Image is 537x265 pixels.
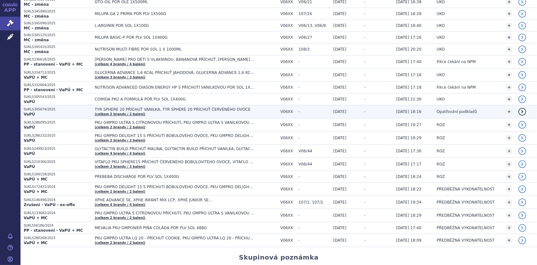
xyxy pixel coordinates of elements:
span: [DATE] 17:26 [396,35,421,40]
p: SUKLS345125/2025 [24,33,92,37]
strong: VaPÚ + MC [24,75,47,80]
span: [DATE] 17:36 [396,149,421,153]
span: ROZ [437,136,445,140]
span: V06XX [280,60,295,64]
span: V06/27 [298,35,330,40]
a: + [506,46,512,52]
a: (celkem 2 brandy / 2 balení) [95,216,145,220]
span: Fikce čekání na NPM [437,85,476,90]
a: + [506,84,512,90]
span: V06XX [280,35,295,40]
strong: VaPÚ [24,138,35,143]
span: - [298,226,330,230]
span: GLUCERNA ADVANCE 1,6 KCAL PŘÍCHUŤ JAHODOVÁ, GLUCERNA ADVANCE 1,6 KCAL PŘÍCHUŤ KÁVOVÁ, GLUCERNA AD... [95,70,255,75]
p: SUKLS345096/2025 [24,21,92,26]
a: (celkem 2 brandy / 2 balení) [95,112,145,116]
p: SUKLS133682/2024 [24,211,92,215]
span: - [298,238,330,243]
span: [DATE] 18:28 [396,12,421,16]
span: [DATE] [333,12,346,16]
span: PREBEBA DISCHARGE POR PLV SOL 1X400G [95,174,255,179]
span: V06XX [280,200,295,205]
a: detail [518,34,526,41]
strong: MC - změna [24,50,49,54]
p: SUKLS286232/2025 [24,133,92,138]
span: UKO [437,97,445,101]
span: [DATE] [333,200,346,205]
span: - [364,85,365,90]
span: PKU GMPRO ULTRA S CITRONOVOU PŘÍCHUTÍ, PKU GMPRO ULTRA S VANILKOVOU PŘÍCHUTÍ [95,120,255,125]
span: - [298,123,330,127]
span: [DATE] 17:16 [396,73,421,77]
span: 108/3 [298,47,330,52]
p: SUKLS189158/2025 [24,172,92,177]
strong: VaPÚ [24,165,35,169]
strong: VaPÚ + MC [24,216,47,220]
a: (celkem 3 brandy / 3 balení) [95,76,145,79]
a: + [506,109,512,115]
span: [DATE] [333,213,346,218]
a: (celkem 4 brandy / 4 balení) [95,62,145,66]
a: + [506,174,512,180]
span: - [298,136,330,140]
p: SUKLS56186/2024 [24,223,92,228]
span: V06XX [280,149,295,153]
span: V06XX [280,23,295,28]
span: - [364,200,365,205]
span: XPHE ADVANCE SE, XPHE INFANT MIX LCP, XPHE JUNIOR SE… [95,198,255,202]
strong: VaPÚ [24,100,35,104]
a: detail [518,134,526,142]
a: + [506,72,512,78]
span: - [364,109,365,114]
a: (celkem 2 brandy / 2 balení) [95,190,145,193]
span: V06XX [280,174,295,179]
a: + [506,237,512,243]
span: [DATE] [333,226,346,230]
a: detail [518,95,526,103]
span: - [364,23,365,28]
span: ROZ [437,149,445,153]
span: [DATE] 19:27 [396,123,421,127]
span: [DATE] [333,123,346,127]
span: - [364,123,365,127]
strong: VaPÚ + MC [24,189,47,194]
span: V06XX [280,97,295,101]
span: - [364,60,365,64]
p: SUKLS146496/2024 [24,198,92,202]
span: [DATE] 17:17 [396,162,421,166]
span: - [298,213,330,218]
a: (celkem 4 brandy / 4 balení) [95,203,145,206]
a: (celkem 2 brandy / 2 balení) [95,139,145,142]
p: SUKLS249923/2025 [24,147,92,151]
strong: PP - stanovení - VaPÚ + MC [24,62,83,67]
p: SUKLS172431/2024 [24,185,92,189]
a: detail [518,160,526,168]
a: + [506,148,512,154]
span: V06XX [280,238,295,243]
span: [DATE] 18:40 [396,23,421,28]
strong: Zrušení - VaPÚ - ex-offo [24,203,75,207]
h2: Skupinová poznámka [239,253,319,261]
a: + [506,59,512,65]
a: detail [518,58,526,66]
a: detail [518,71,526,79]
span: - [298,109,330,114]
span: V06XX [280,109,295,114]
p: SUKLS286095/2025 [24,120,92,125]
strong: VaPÚ [24,112,35,116]
span: [DATE] 17:18 [396,85,421,90]
a: + [506,23,512,28]
a: + [506,35,512,40]
span: V06XX [280,162,295,166]
strong: VaPÚ + MC [24,177,47,181]
a: detail [518,173,526,181]
span: - [364,97,365,101]
span: V06/44 [298,162,330,166]
span: [DATE] [333,149,346,153]
span: [DATE] 18:16 [396,109,421,114]
span: [DATE] 18:22 [396,187,421,191]
a: + [506,122,512,128]
p: SUKLS332664/2025 [24,83,92,87]
a: detail [518,185,526,193]
span: - [298,73,330,77]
